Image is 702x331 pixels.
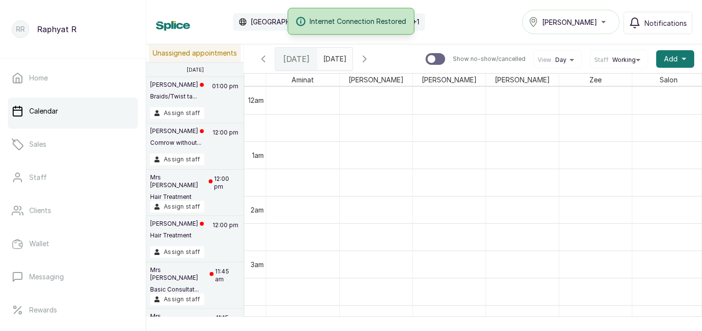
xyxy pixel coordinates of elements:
[594,56,644,64] button: StaffWorking
[211,220,240,246] p: 12:00 pm
[187,67,204,73] p: [DATE]
[29,206,51,215] p: Clients
[8,197,138,224] a: Clients
[246,95,266,105] div: 12am
[249,205,266,215] div: 2am
[29,305,57,315] p: Rewards
[538,56,578,64] button: ViewDay
[150,286,214,293] p: Basic Consultat...
[150,107,204,119] button: Assign staff
[249,259,266,270] div: 3am
[656,50,694,68] button: Add
[347,74,406,86] span: [PERSON_NAME]
[290,74,316,86] span: Aminat
[538,56,551,64] span: View
[453,55,526,63] p: Show no-show/cancelled
[8,131,138,158] a: Sales
[150,220,204,228] p: [PERSON_NAME]
[8,97,138,125] a: Calendar
[150,246,204,258] button: Assign staff
[149,44,241,62] p: Unassigned appointments
[29,139,46,149] p: Sales
[29,173,47,182] p: Staff
[275,48,317,70] div: [DATE]
[8,230,138,257] a: Wallet
[658,74,680,86] span: Salon
[283,53,310,65] span: [DATE]
[310,16,406,26] span: Internet Connection Restored
[213,174,240,201] p: 12:00 pm
[664,54,678,64] span: Add
[150,127,204,135] p: [PERSON_NAME]
[8,164,138,191] a: Staff
[211,81,240,107] p: 01:00 pm
[150,201,204,213] button: Assign staff
[150,312,214,328] p: Mrs [PERSON_NAME]
[250,150,266,160] div: 1am
[150,81,204,89] p: [PERSON_NAME]
[555,56,566,64] span: Day
[612,56,636,64] span: Working
[150,174,213,189] p: Mrs [PERSON_NAME]
[29,106,58,116] p: Calendar
[150,193,213,201] p: Hair Treatment
[150,293,204,305] button: Assign staff
[211,127,240,154] p: 12:00 pm
[29,272,64,282] p: Messaging
[420,74,479,86] span: [PERSON_NAME]
[29,73,48,83] p: Home
[8,263,138,291] a: Messaging
[594,56,608,64] span: Staff
[150,93,204,100] p: Braids/Twist ta...
[493,74,552,86] span: [PERSON_NAME]
[150,266,214,282] p: Mrs [PERSON_NAME]
[587,74,604,86] span: Zee
[29,239,49,249] p: Wallet
[8,296,138,324] a: Rewards
[150,139,204,147] p: Cornrow without...
[248,314,266,324] div: 4am
[214,266,240,293] p: 11:45 am
[150,154,204,165] button: Assign staff
[8,64,138,92] a: Home
[150,232,204,239] p: Hair Treatment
